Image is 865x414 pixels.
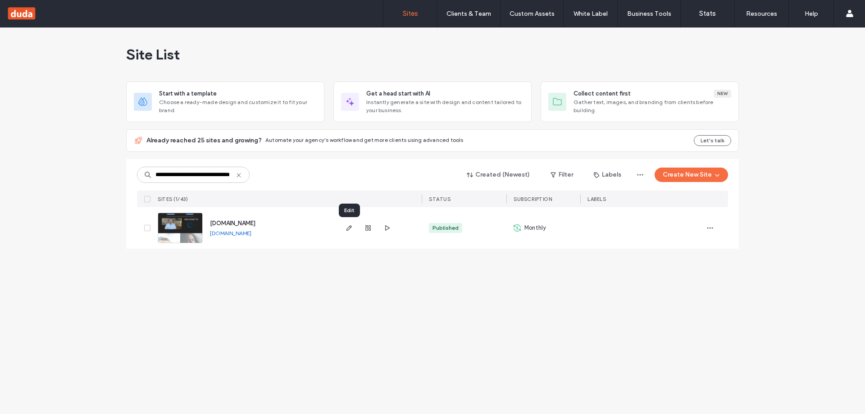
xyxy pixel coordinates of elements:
a: [DOMAIN_NAME] [210,230,251,237]
span: Already reached 25 sites and growing? [146,136,262,145]
span: Start with a template [159,89,217,98]
div: New [714,90,731,98]
span: Gather text, images, and branding from clients before building. [574,98,731,114]
button: Create New Site [655,168,728,182]
span: Choose a ready-made design and customize it to fit your brand. [159,98,317,114]
label: Resources [746,10,777,18]
span: Get a head start with AI [366,89,430,98]
label: Custom Assets [510,10,555,18]
span: Site List [126,45,180,64]
span: Help [20,6,39,14]
span: Monthly [524,223,546,232]
label: Sites [403,9,418,18]
span: SUBSCRIPTION [514,196,552,202]
label: White Label [574,10,608,18]
button: Filter [542,168,582,182]
span: Instantly generate a site with design and content tailored to your business. [366,98,524,114]
div: Get a head start with AIInstantly generate a site with design and content tailored to your business. [333,82,532,122]
span: LABELS [587,196,606,202]
button: Labels [586,168,629,182]
label: Clients & Team [446,10,491,18]
div: Collect content firstNewGather text, images, and branding from clients before building. [541,82,739,122]
label: Business Tools [627,10,671,18]
div: Published [432,224,459,232]
label: Stats [699,9,716,18]
span: SITES (1/43) [158,196,188,202]
button: Created (Newest) [459,168,538,182]
div: Edit [339,204,360,217]
span: Automate your agency's workflow and get more clients using advanced tools [265,136,464,143]
div: Start with a templateChoose a ready-made design and customize it to fit your brand. [126,82,324,122]
label: Help [805,10,818,18]
a: [DOMAIN_NAME] [210,220,255,227]
span: STATUS [429,196,451,202]
span: Collect content first [574,89,631,98]
button: Let's talk [694,135,731,146]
